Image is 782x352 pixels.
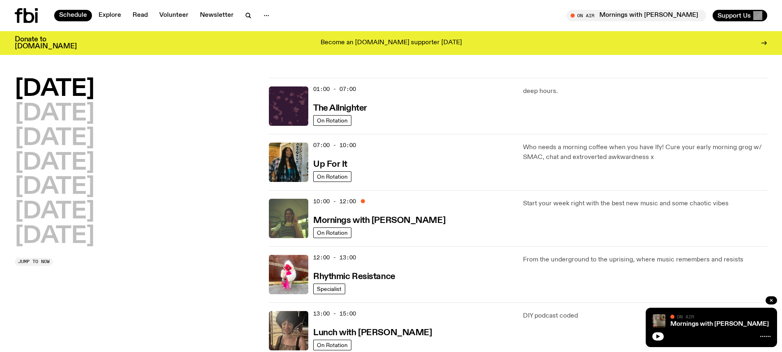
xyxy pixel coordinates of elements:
button: Jump to now [15,258,53,266]
img: A selfie of Jim taken in the reflection of the window of the fbi radio studio. [652,314,665,327]
button: [DATE] [15,176,94,199]
span: 13:00 - 15:00 [313,310,356,318]
span: On Rotation [317,342,348,348]
p: deep hours. [523,86,767,96]
span: Jump to now [18,259,50,264]
a: The Allnighter [313,102,367,113]
img: Jim Kretschmer in a really cute outfit with cute braids, standing on a train holding up a peace s... [269,199,308,238]
a: Explore [94,10,126,21]
span: 07:00 - 10:00 [313,141,356,149]
span: 01:00 - 07:00 [313,85,356,93]
a: Newsletter [195,10,238,21]
button: [DATE] [15,225,94,248]
a: Lunch with [PERSON_NAME] [313,327,432,337]
p: DIY podcast coded [523,311,767,321]
span: 10:00 - 12:00 [313,198,356,205]
a: Rhythmic Resistance [313,271,395,281]
h3: The Allnighter [313,104,367,113]
button: Support Us [713,10,767,21]
span: On Rotation [317,173,348,179]
button: On AirMornings with [PERSON_NAME] / the return of the feral [566,10,706,21]
h3: Rhythmic Resistance [313,273,395,281]
a: On Rotation [313,340,351,350]
a: Mornings with [PERSON_NAME] [313,215,445,225]
img: Ify - a Brown Skin girl with black braided twists, looking up to the side with her tongue stickin... [269,143,308,182]
p: From the underground to the uprising, where music remembers and resists [523,255,767,265]
h3: Mornings with [PERSON_NAME] [313,216,445,225]
a: On Rotation [313,171,351,182]
img: Attu crouches on gravel in front of a brown wall. They are wearing a white fur coat with a hood, ... [269,255,308,294]
a: Schedule [54,10,92,21]
h3: Donate to [DOMAIN_NAME] [15,36,77,50]
a: On Rotation [313,227,351,238]
h3: Lunch with [PERSON_NAME] [313,329,432,337]
span: On Air [677,314,694,319]
button: [DATE] [15,102,94,125]
span: Specialist [317,286,342,292]
button: [DATE] [15,152,94,175]
a: Specialist [313,284,345,294]
p: Become an [DOMAIN_NAME] supporter [DATE] [321,39,462,47]
span: Support Us [718,12,751,19]
span: On Rotation [317,229,348,236]
a: On Rotation [313,115,351,126]
p: Who needs a morning coffee when you have Ify! Cure your early morning grog w/ SMAC, chat and extr... [523,143,767,162]
p: Start your week right with the best new music and some chaotic vibes [523,199,767,209]
button: [DATE] [15,200,94,223]
button: [DATE] [15,78,94,101]
a: Read [128,10,153,21]
a: Up For It [313,159,347,169]
span: On Rotation [317,117,348,123]
h3: Up For It [313,160,347,169]
a: Volunteer [154,10,193,21]
span: 12:00 - 13:00 [313,254,356,261]
button: [DATE] [15,127,94,150]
